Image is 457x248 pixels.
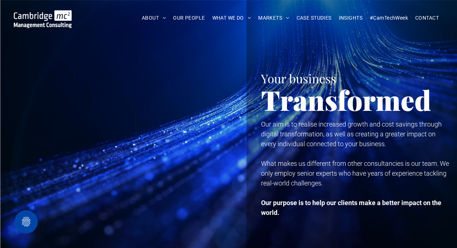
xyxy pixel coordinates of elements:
a: MARKETS [254,12,293,24]
a: CASE STUDIES [293,12,335,24]
strong: Our purpose is to help our clients make a better impact on the world. [261,199,441,216]
a: ABOUT [138,12,170,24]
a: INSIGHTS [335,12,366,24]
span: Transformed [261,81,431,118]
span: Your business [261,70,336,86]
a: WHAT WE DO [209,12,255,24]
span: Our aim is to realise increased growth and cost savings through digital transformation, as well a... [261,120,442,148]
span: What makes us different from other consultancies is our team. We only employ senior experts who h... [261,160,449,187]
a: #CamTechWeek [366,12,412,24]
a: OUR PEOPLE [169,12,208,24]
a: CONTACT [412,12,442,24]
img: Cambridge MC Logo [14,10,72,28]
